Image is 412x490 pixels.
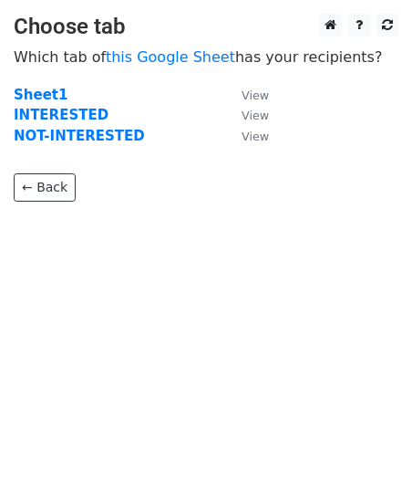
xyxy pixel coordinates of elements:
[242,130,269,143] small: View
[14,87,67,103] a: Sheet1
[223,107,269,123] a: View
[14,173,76,202] a: ← Back
[14,107,108,123] a: INTERESTED
[223,87,269,103] a: View
[14,47,398,67] p: Which tab of has your recipients?
[106,48,235,66] a: this Google Sheet
[14,14,398,40] h3: Choose tab
[242,109,269,122] small: View
[223,128,269,144] a: View
[14,128,145,144] a: NOT-INTERESTED
[242,89,269,102] small: View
